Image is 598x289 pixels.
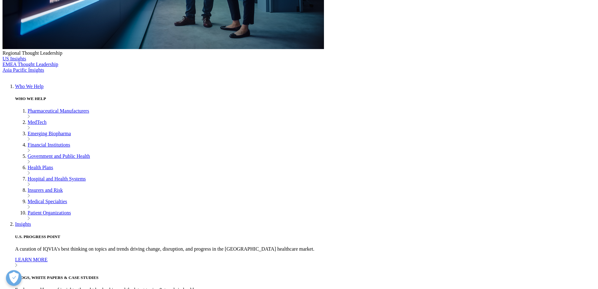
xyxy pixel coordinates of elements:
[6,270,22,286] button: Open Preferences
[15,84,44,89] a: Who We Help
[3,67,44,73] a: Asia Pacific Insights
[3,56,26,61] a: US Insights
[15,246,595,252] p: A curation of IQVIA's best thinking on topics and trends driving change, disruption, and progress...
[15,96,595,101] h5: WHO WE HELP
[15,234,595,239] h5: U.S. PROGRESS POINT
[28,131,71,136] a: Emerging Biopharma
[28,199,67,204] a: Medical Specialties
[15,275,595,280] h5: BLOGS, WHITE PAPERS & CASE STUDIES
[15,221,31,227] a: Insights
[28,142,70,147] a: Financial Institutions
[3,50,595,56] div: Regional Thought Leadership
[28,187,63,193] a: Insurers and Risk
[28,165,53,170] a: Health Plans
[28,153,90,159] a: Government and Public Health
[28,210,71,215] a: Patient Organizations
[3,62,58,67] a: EMEA Thought Leadership
[28,108,89,114] a: Pharmaceutical Manufacturers
[28,119,46,125] a: MedTech
[15,257,595,268] a: LEARN MORE
[28,176,86,181] a: Hospital and Health Systems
